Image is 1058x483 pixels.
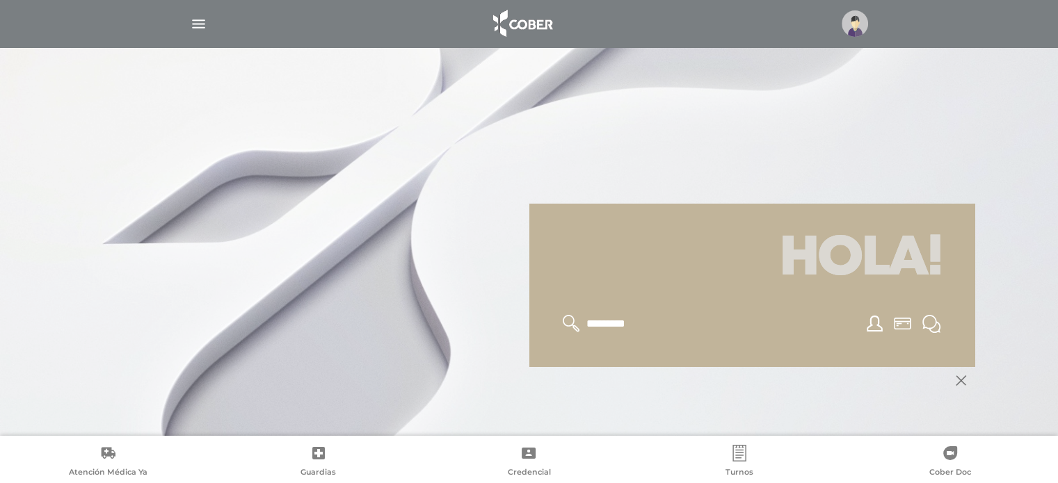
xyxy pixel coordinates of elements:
a: Guardias [214,445,424,480]
a: Cober Doc [844,445,1055,480]
a: Atención Médica Ya [3,445,214,480]
span: Atención Médica Ya [69,467,147,480]
span: Credencial [507,467,550,480]
span: Turnos [726,467,753,480]
a: Turnos [634,445,845,480]
h1: Hola! [546,220,958,298]
img: Cober_menu-lines-white.svg [190,15,207,33]
span: Guardias [300,467,336,480]
a: Credencial [424,445,634,480]
img: logo_cober_home-white.png [486,7,559,40]
img: profile-placeholder.svg [842,10,868,37]
span: Cober Doc [929,467,971,480]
